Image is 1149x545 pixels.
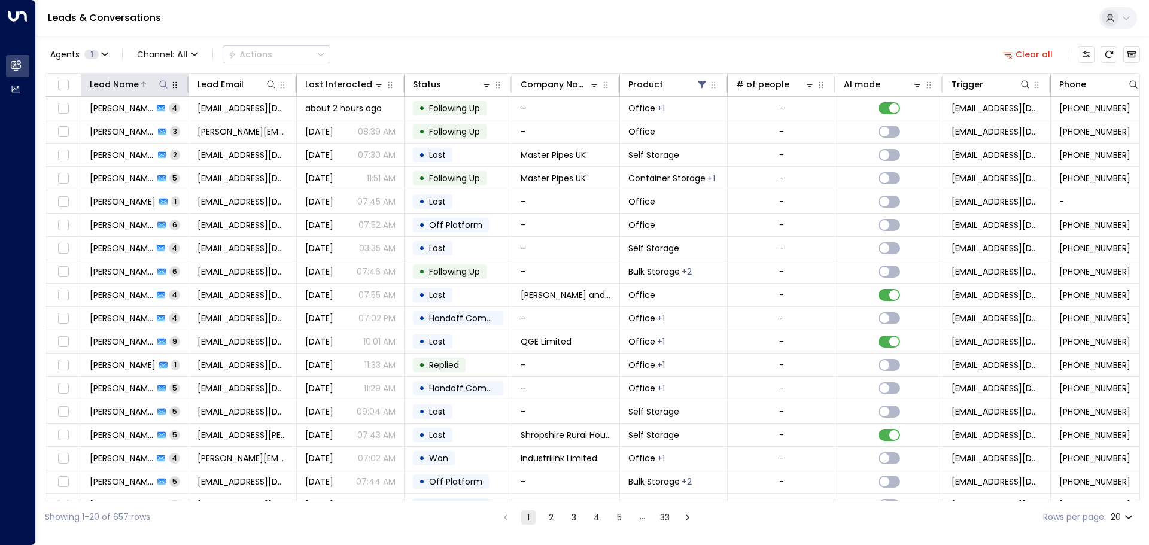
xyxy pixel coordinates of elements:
[429,172,480,184] span: Following Up
[56,264,71,279] span: Toggle select row
[628,499,680,511] span: Bulk Storage
[419,401,425,422] div: •
[952,499,1042,511] span: leads@space-station.co.uk
[512,354,620,376] td: -
[1059,382,1130,394] span: +447412931378
[1111,509,1135,526] div: 20
[90,172,154,184] span: Ayesha Anee
[358,452,396,464] p: 07:02 AM
[228,49,272,60] div: Actions
[1059,499,1130,511] span: +447563720169
[56,288,71,303] span: Toggle select row
[305,336,333,348] span: Sep 05, 2025
[567,510,581,525] button: Go to page 3
[170,126,180,136] span: 3
[197,266,288,278] span: joannacogle@gmail.com
[628,77,663,92] div: Product
[56,171,71,186] span: Toggle select row
[419,355,425,375] div: •
[628,172,706,184] span: Container Storage
[429,126,480,138] span: Following Up
[952,242,1042,254] span: leads@space-station.co.uk
[358,149,396,161] p: 07:30 AM
[952,77,983,92] div: Trigger
[90,266,154,278] span: Joanna Cogle
[779,429,784,441] div: -
[844,77,880,92] div: AI mode
[952,429,1042,441] span: leads@space-station.co.uk
[1059,289,1130,301] span: +447957490346
[512,377,620,400] td: -
[779,406,784,418] div: -
[197,359,288,371] span: lewiscrask@gmail.com
[419,215,425,235] div: •
[1078,46,1095,63] button: Customize
[169,313,180,323] span: 4
[367,172,396,184] p: 11:51 AM
[56,358,71,373] span: Toggle select row
[952,102,1042,114] span: leads@space-station.co.uk
[56,101,71,116] span: Toggle select row
[358,126,396,138] p: 08:39 AM
[90,312,153,324] span: Michael Caley
[90,499,154,511] span: Adele Jones
[1059,452,1130,464] span: +447777936058
[357,406,396,418] p: 09:04 AM
[628,196,655,208] span: Office
[197,77,277,92] div: Lead Email
[544,510,558,525] button: Go to page 2
[223,45,330,63] button: Actions
[305,126,333,138] span: Yesterday
[521,77,588,92] div: Company Name
[197,382,288,394] span: lewiscrask@gmail.com
[628,266,680,278] span: Bulk Storage
[657,102,665,114] div: Storage
[628,219,655,231] span: Office
[169,266,180,276] span: 6
[305,499,333,511] span: Aug 21, 2025
[1059,172,1130,184] span: +443403337606
[429,429,446,441] span: Lost
[1059,77,1139,92] div: Phone
[779,149,784,161] div: -
[305,77,385,92] div: Last Interacted
[1059,429,1130,441] span: +441743874848
[1059,149,1130,161] span: +443403337606
[1059,77,1086,92] div: Phone
[952,336,1042,348] span: leads@space-station.co.uk
[429,499,482,511] span: Off Platform
[1059,359,1130,371] span: +447412931378
[56,218,71,233] span: Toggle select row
[169,383,180,393] span: 5
[512,97,620,120] td: -
[512,120,620,143] td: -
[305,266,333,278] span: Sep 17, 2025
[628,312,655,324] span: Office
[628,452,655,464] span: Office
[305,196,333,208] span: Sep 25, 2025
[197,219,288,231] span: danielcorfield20@yahoo.com
[429,242,446,254] span: Lost
[779,289,784,301] div: -
[779,196,784,208] div: -
[56,334,71,349] span: Toggle select row
[56,381,71,396] span: Toggle select row
[305,77,372,92] div: Last Interacted
[169,243,180,253] span: 4
[357,266,396,278] p: 07:46 AM
[952,289,1042,301] span: leads@space-station.co.uk
[56,124,71,139] span: Toggle select row
[779,476,784,488] div: -
[952,172,1042,184] span: leads@space-station.co.uk
[56,404,71,419] span: Toggle select row
[171,196,180,206] span: 1
[90,242,153,254] span: Wesley Shutt
[197,499,288,511] span: adeleuyan@gmail.com
[779,126,784,138] div: -
[429,382,513,394] span: Handoff Completed
[628,336,655,348] span: Office
[521,149,586,161] span: Master Pipes UK
[628,476,680,488] span: Bulk Storage
[169,500,180,510] span: 5
[952,126,1042,138] span: leads@space-station.co.uk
